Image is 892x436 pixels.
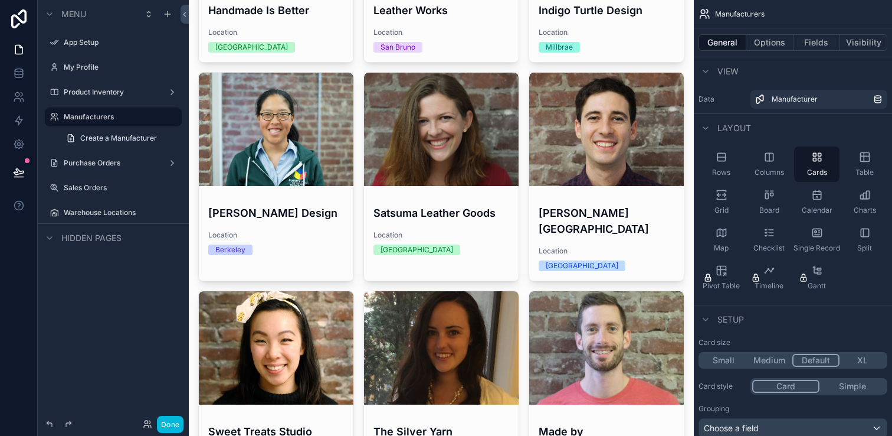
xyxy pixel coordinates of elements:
label: Sales Orders [64,183,175,193]
label: Purchase Orders [64,158,158,168]
button: Charts [842,184,887,220]
button: Small [700,354,746,367]
span: Hidden pages [61,232,122,244]
span: Rows [712,168,730,177]
button: Grid [698,184,744,220]
label: App Setup [64,38,175,47]
span: Table [855,168,874,177]
label: Card size [698,338,730,347]
span: Columns [755,168,784,177]
span: Split [857,243,872,253]
a: Create a Manufacturer [59,129,182,148]
button: Pivot Table [698,260,744,295]
label: Product Inventory [64,87,158,97]
button: Table [842,147,887,182]
button: Board [746,184,792,220]
span: Timeline [755,281,783,291]
span: Map [714,243,729,253]
span: Gantt [808,281,826,291]
a: Manufacturer [750,90,887,109]
span: Checklist [753,243,785,253]
span: Single Record [793,243,840,253]
button: Single Record [794,222,839,258]
span: View [717,66,739,77]
label: Grouping [698,404,729,414]
button: Rows [698,147,744,182]
label: Data [698,95,746,104]
button: Simple [819,380,886,393]
button: Medium [746,354,792,367]
button: Gantt [794,260,839,295]
button: Map [698,222,744,258]
span: Pivot Table [703,281,740,291]
button: Checklist [746,222,792,258]
span: Manufacturers [715,9,765,19]
span: Menu [61,8,86,20]
button: Timeline [746,260,792,295]
label: My Profile [64,63,175,72]
button: Columns [746,147,792,182]
button: Split [842,222,887,258]
span: Charts [854,206,876,215]
button: Visibility [840,34,887,51]
span: Manufacturer [772,95,818,104]
label: Card style [698,382,746,391]
button: Default [792,354,839,367]
label: Manufacturers [64,112,175,122]
label: Warehouse Locations [64,208,175,217]
button: Cards [794,147,839,182]
button: General [698,34,746,51]
button: Fields [793,34,841,51]
span: Cards [807,168,827,177]
span: Setup [717,314,744,326]
button: XL [839,354,886,367]
button: Calendar [794,184,839,220]
button: Options [746,34,793,51]
span: Board [759,206,779,215]
span: Grid [714,206,729,215]
button: Card [752,380,819,393]
span: Create a Manufacturer [80,134,157,143]
button: Done [157,416,183,433]
span: Layout [717,122,751,134]
span: Calendar [802,206,832,215]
